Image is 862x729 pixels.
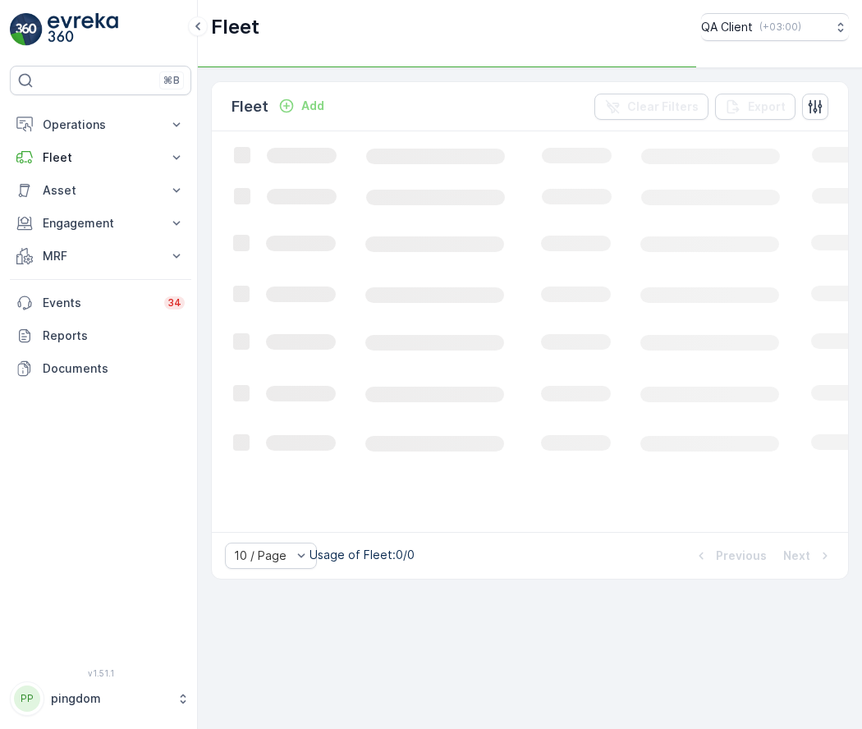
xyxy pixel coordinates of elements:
[759,21,801,34] p: ( +03:00 )
[163,74,180,87] p: ⌘B
[715,94,796,120] button: Export
[701,13,849,41] button: QA Client(+03:00)
[43,215,158,232] p: Engagement
[232,95,268,118] p: Fleet
[10,207,191,240] button: Engagement
[43,328,185,344] p: Reports
[10,319,191,352] a: Reports
[167,296,181,309] p: 34
[691,546,768,566] button: Previous
[748,99,786,115] p: Export
[10,681,191,716] button: PPpingdom
[48,13,118,46] img: logo_light-DOdMpM7g.png
[10,174,191,207] button: Asset
[272,96,331,116] button: Add
[10,287,191,319] a: Events34
[10,352,191,385] a: Documents
[309,547,415,563] p: Usage of Fleet : 0/0
[43,117,158,133] p: Operations
[211,14,259,40] p: Fleet
[627,99,699,115] p: Clear Filters
[43,149,158,166] p: Fleet
[14,685,40,712] div: PP
[43,360,185,377] p: Documents
[782,546,835,566] button: Next
[10,240,191,273] button: MRF
[43,295,154,311] p: Events
[701,19,753,35] p: QA Client
[783,548,810,564] p: Next
[10,13,43,46] img: logo
[594,94,708,120] button: Clear Filters
[51,690,168,707] p: pingdom
[10,141,191,174] button: Fleet
[716,548,767,564] p: Previous
[43,182,158,199] p: Asset
[10,108,191,141] button: Operations
[10,668,191,678] span: v 1.51.1
[43,248,158,264] p: MRF
[301,98,324,114] p: Add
